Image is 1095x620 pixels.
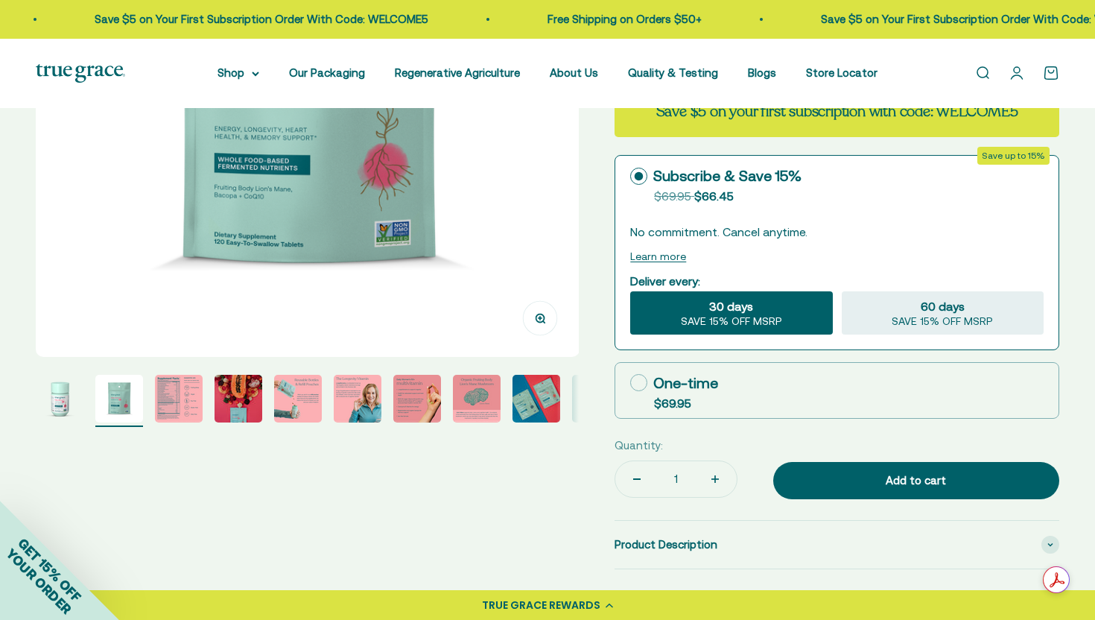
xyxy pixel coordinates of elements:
[656,101,1018,121] strong: Save $5 on your first subscription with code: WELCOME5
[512,375,560,427] button: Go to item 9
[215,375,262,423] img: Daily Women's 50+ Multivitamin
[95,375,143,427] button: Go to item 2
[334,375,381,423] img: L-ergothioneine, an antioxidant known as 'the longevity vitamin', declines as we age and is limit...
[615,521,1059,569] summary: Product Description
[155,375,203,423] img: Fruiting Body Vegan Soy Free Gluten Free Dairy Free
[94,10,428,28] p: Save $5 on Your First Subscription Order With Code: WELCOME5
[806,66,877,79] a: Store Locator
[572,375,620,427] button: Go to item 10
[15,535,84,604] span: GET 15% OFF
[274,375,322,423] img: When you opt for our refill pouches instead of buying a new bottle every time you buy supplements...
[289,66,365,79] a: Our Packaging
[334,375,381,427] button: Go to item 6
[803,472,1029,490] div: Add to cart
[36,375,83,423] img: Daily Women's 50+ Multivitamin
[395,66,520,79] a: Regenerative Agriculture
[482,598,600,613] div: TRUE GRACE REWARDS
[547,13,701,25] a: Free Shipping on Orders $50+
[36,375,83,427] button: Go to item 1
[615,437,663,455] label: Quantity:
[572,375,620,423] img: Daily Women's 50+ Multivitamin
[453,375,501,423] img: Lion's Mane supports brain, nerve, and cognitive health.* Our extracts come exclusively from the ...
[748,66,776,79] a: Blogs
[95,375,143,423] img: Daily Women's 50+ Multivitamin
[155,375,203,427] button: Go to item 3
[693,461,737,497] button: Increase quantity
[615,461,658,497] button: Decrease quantity
[512,375,560,423] img: Daily Women's 50+ Multivitamin
[393,375,441,427] button: Go to item 7
[628,66,718,79] a: Quality & Testing
[274,375,322,427] button: Go to item 5
[215,375,262,427] button: Go to item 4
[218,64,259,82] summary: Shop
[550,66,598,79] a: About Us
[773,462,1059,499] button: Add to cart
[393,375,441,423] img: - L-ergothioneine to support longevity* - CoQ10 for antioxidant support and heart health* - 150% ...
[615,536,717,554] span: Product Description
[3,545,74,617] span: YOUR ORDER
[453,375,501,427] button: Go to item 8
